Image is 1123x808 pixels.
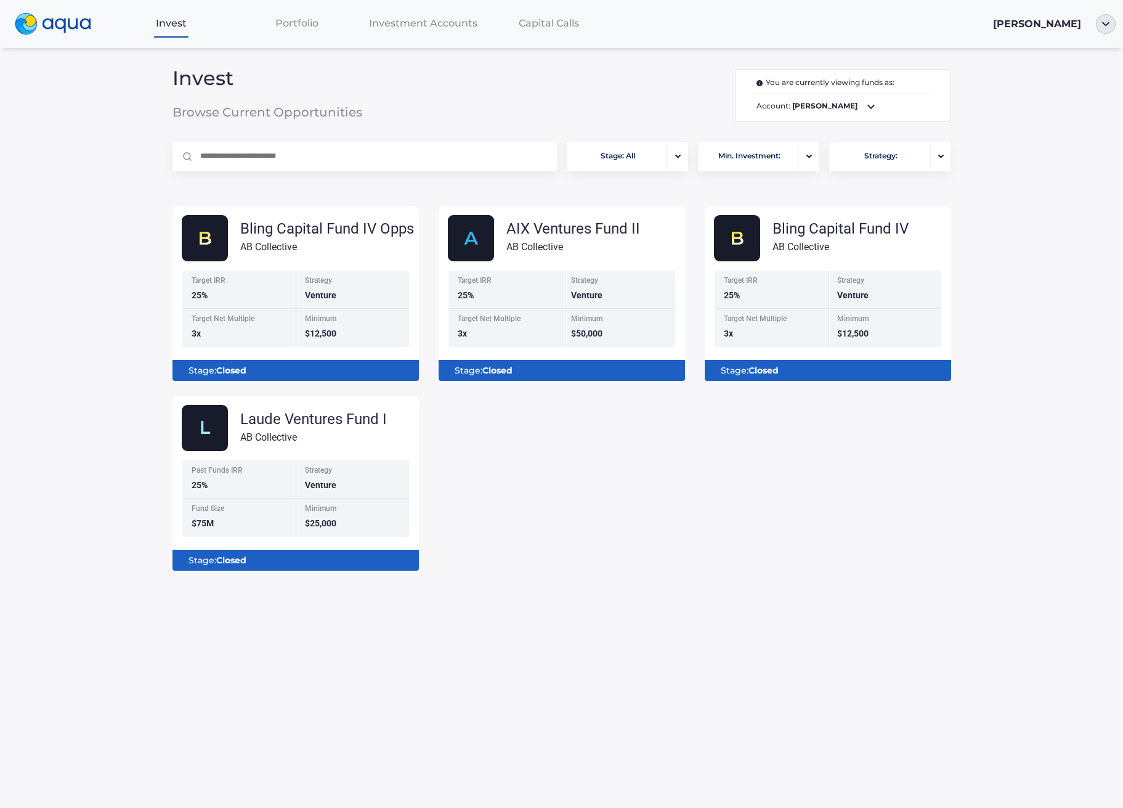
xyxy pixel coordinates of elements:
span: Portfolio [275,17,318,29]
span: $75M [192,518,214,528]
span: Min. Investment: [718,144,780,168]
div: Bling Capital Fund IV Opps [240,221,414,236]
div: Stage: [182,550,409,571]
button: Strategy:portfolio-arrow [829,142,951,171]
button: Stage: Allportfolio-arrow [567,142,688,171]
span: 25% [192,290,208,300]
div: AB Collective [240,239,414,255]
div: Target Net Multiple [458,315,554,325]
div: Bling Capital Fund IV [772,221,909,236]
span: 25% [192,480,208,490]
img: BetaFund.svg [714,215,760,261]
span: Capital Calls [519,17,579,29]
div: Strategy [305,277,402,287]
div: AB Collective [506,239,640,255]
span: Stage: All [601,144,635,168]
span: Venture [305,480,336,490]
div: Minimum [305,315,402,325]
div: Target IRR [458,277,554,287]
a: Portfolio [234,10,360,36]
div: AIX Ventures Fund II [506,221,640,236]
span: Strategy: [864,144,898,168]
div: Stage: [182,360,409,381]
b: Closed [748,365,779,376]
a: Invest [108,10,234,36]
div: Stage: [715,360,941,381]
span: Account: [752,99,935,114]
span: Venture [837,290,869,300]
b: [PERSON_NAME] [792,101,857,110]
a: Capital Calls [486,10,612,36]
div: Minimum [305,505,402,515]
span: Invest [156,17,187,29]
span: You are currently viewing funds as: [756,77,894,89]
img: portfolio-arrow [675,154,681,158]
span: $12,500 [837,329,869,338]
span: $12,500 [305,329,336,338]
span: Venture [571,290,602,300]
span: 3x [458,329,467,338]
img: BetaFund.svg [182,215,228,261]
div: Stage: [448,360,675,381]
img: AlphaFund.svg [448,215,494,261]
div: Strategy [571,277,668,287]
b: Closed [216,555,246,566]
span: 25% [724,290,740,300]
div: Minimum [571,315,668,325]
span: [PERSON_NAME] [993,18,1081,30]
b: Closed [216,365,246,376]
img: portfolio-arrow [938,154,944,158]
img: logo [15,13,91,35]
b: Closed [482,365,513,376]
img: i.svg [756,80,766,86]
button: Min. Investment:portfolio-arrow [698,142,819,171]
div: Strategy [305,467,402,477]
img: ellipse [1096,14,1116,34]
div: Target Net Multiple [192,315,288,325]
span: 3x [192,329,201,338]
img: Magnifier [183,152,192,161]
span: $25,000 [305,518,336,528]
a: Investment Accounts [360,10,486,36]
div: Target IRR [192,277,288,287]
div: Target Net Multiple [724,315,821,325]
span: $50,000 [571,329,602,338]
div: AB Collective [772,239,909,255]
div: Past Funds IRR [192,467,288,477]
span: Investment Accounts [369,17,477,29]
div: Minimum [837,315,934,325]
span: 25% [458,290,474,300]
div: Target IRR [724,277,821,287]
img: portfolio-arrow [806,154,812,158]
div: Fund Size [192,505,288,515]
span: Browse Current Opportunities [172,106,432,118]
span: 3x [724,329,733,338]
span: Invest [172,72,432,84]
div: Laude Ventures Fund I [240,412,387,426]
a: logo [7,10,108,38]
div: AB Collective [240,430,387,445]
span: Venture [305,290,336,300]
img: Group_48616.svg [182,405,228,451]
div: Strategy [837,277,934,287]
